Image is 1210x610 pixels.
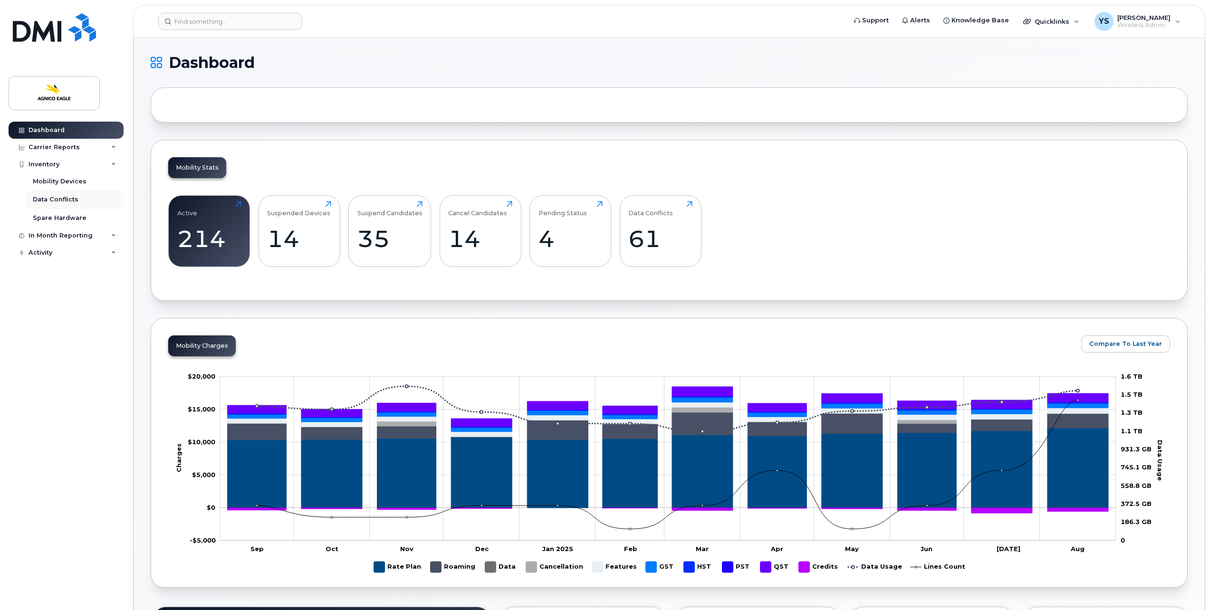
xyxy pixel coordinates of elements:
[526,558,583,576] g: Cancellation
[169,56,255,70] span: Dashboard
[267,201,331,262] a: Suspended Devices14
[684,558,713,576] g: HST
[448,201,507,217] div: Cancel Candidates
[228,412,1108,440] g: Roaming
[538,201,587,217] div: Pending Status
[177,201,241,262] a: Active214
[228,428,1108,508] g: Rate Plan
[1121,391,1143,398] tspan: 1.5 TB
[1071,544,1085,552] tspan: Aug
[771,544,784,552] tspan: Apr
[760,558,789,576] g: QST
[628,201,673,217] div: Data Conflicts
[177,201,197,217] div: Active
[1121,500,1152,507] tspan: 372.5 GB
[188,438,215,445] tspan: $10,000
[207,503,215,511] tspan: $0
[188,372,215,380] tspan: $20,000
[997,544,1021,552] tspan: [DATE]
[190,536,216,543] tspan: -$5,000
[722,558,751,576] g: PST
[188,405,215,412] tspan: $15,000
[538,225,603,253] div: 4
[190,536,216,543] g: $0
[188,405,215,412] g: $0
[696,544,709,552] tspan: Mar
[628,201,692,262] a: Data Conflicts61
[799,558,838,576] g: Credits
[475,544,489,552] tspan: Dec
[1089,339,1162,348] span: Compare To Last Year
[357,201,423,262] a: Suspend Candidates35
[624,544,637,552] tspan: Feb
[400,544,413,552] tspan: Nov
[1081,335,1170,353] button: Compare To Last Year
[228,387,1108,427] g: QST
[1157,440,1164,481] tspan: Data Usage
[485,558,517,576] g: Data
[448,225,512,253] div: 14
[228,402,1108,437] g: Features
[326,544,339,552] tspan: Oct
[592,558,637,576] g: Features
[911,558,965,576] g: Lines Count
[374,558,965,576] g: Legend
[1121,372,1143,380] tspan: 1.6 TB
[267,201,330,217] div: Suspended Devices
[188,372,215,380] g: $0
[177,225,241,253] div: 214
[921,544,933,552] tspan: Jun
[357,201,423,217] div: Suspend Candidates
[848,558,902,576] g: Data Usage
[1121,518,1152,525] tspan: 186.3 GB
[646,558,674,576] g: GST
[1121,445,1152,453] tspan: 931.3 GB
[1121,427,1143,434] tspan: 1.1 TB
[1121,463,1152,471] tspan: 745.1 GB
[357,225,423,253] div: 35
[192,470,215,478] g: $0
[448,201,512,262] a: Cancel Candidates14
[1121,536,1125,543] tspan: 0
[374,558,421,576] g: Rate Plan
[538,201,603,262] a: Pending Status4
[1121,409,1143,416] tspan: 1.3 TB
[628,225,692,253] div: 61
[188,438,215,445] g: $0
[1121,481,1152,489] tspan: 558.8 GB
[251,544,264,552] tspan: Sep
[542,544,573,552] tspan: Jan 2025
[192,470,215,478] tspan: $5,000
[431,558,476,576] g: Roaming
[175,443,182,472] tspan: Charges
[267,225,331,253] div: 14
[845,544,859,552] tspan: May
